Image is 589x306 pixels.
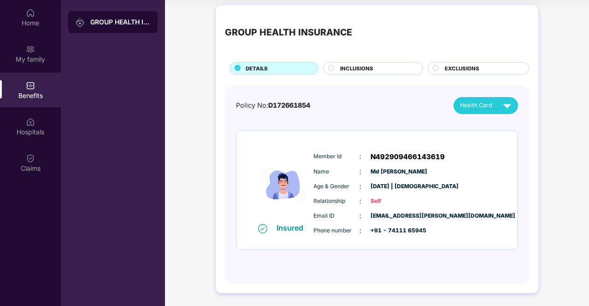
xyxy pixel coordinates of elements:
span: Relationship [313,197,359,206]
span: EXCLUSIONS [445,64,479,73]
img: svg+xml;base64,PHN2ZyBpZD0iQ2xhaW0iIHhtbG5zPSJodHRwOi8vd3d3LnczLm9yZy8yMDAwL3N2ZyIgd2lkdGg9IjIwIi... [26,154,35,163]
span: [DATE] | [DEMOGRAPHIC_DATA] [371,182,417,191]
span: DETAILS [246,64,268,73]
span: Email ID [313,212,359,220]
span: Md [PERSON_NAME] [371,167,417,176]
span: +91 - 74111 65945 [371,226,417,235]
span: : [359,225,361,236]
div: GROUP HEALTH INSURANCE [90,17,150,27]
span: : [359,167,361,177]
span: Self [371,197,417,206]
img: svg+xml;base64,PHN2ZyBpZD0iSG9tZSIgeG1sbnM9Imh0dHA6Ly93d3cudzMub3JnLzIwMDAvc3ZnIiB3aWR0aD0iMjAiIG... [26,8,35,17]
span: : [359,211,361,221]
button: Health Card [454,97,518,114]
img: svg+xml;base64,PHN2ZyBpZD0iQmVuZWZpdHMiIHhtbG5zPSJodHRwOi8vd3d3LnczLm9yZy8yMDAwL3N2ZyIgd2lkdGg9Ij... [26,81,35,90]
img: svg+xml;base64,PHN2ZyB3aWR0aD0iMjAiIGhlaWdodD0iMjAiIHZpZXdCb3g9IjAgMCAyMCAyMCIgZmlsbD0ibm9uZSIgeG... [76,18,85,27]
span: D172661854 [268,101,310,109]
div: Policy No: [236,100,310,111]
span: : [359,181,361,191]
span: Member Id [313,152,359,161]
img: icon [256,147,311,223]
span: Name [313,167,359,176]
span: : [359,196,361,206]
span: Phone number [313,226,359,235]
span: N492909466143619 [371,151,445,162]
span: Health Card [460,101,492,110]
div: GROUP HEALTH INSURANCE [225,25,352,40]
img: svg+xml;base64,PHN2ZyB4bWxucz0iaHR0cDovL3d3dy53My5vcmcvMjAwMC9zdmciIHZpZXdCb3g9IjAgMCAyNCAyNCIgd2... [499,98,515,114]
span: [EMAIL_ADDRESS][PERSON_NAME][DOMAIN_NAME] [371,212,417,220]
div: Insured [277,223,309,232]
img: svg+xml;base64,PHN2ZyBpZD0iSG9zcGl0YWxzIiB4bWxucz0iaHR0cDovL3d3dy53My5vcmcvMjAwMC9zdmciIHdpZHRoPS... [26,117,35,127]
img: svg+xml;base64,PHN2ZyB3aWR0aD0iMjAiIGhlaWdodD0iMjAiIHZpZXdCb3g9IjAgMCAyMCAyMCIgZmlsbD0ibm9uZSIgeG... [26,45,35,54]
img: svg+xml;base64,PHN2ZyB4bWxucz0iaHR0cDovL3d3dy53My5vcmcvMjAwMC9zdmciIHdpZHRoPSIxNiIgaGVpZ2h0PSIxNi... [258,224,267,233]
span: INCLUSIONS [340,64,373,73]
span: : [359,151,361,162]
span: Age & Gender [313,182,359,191]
